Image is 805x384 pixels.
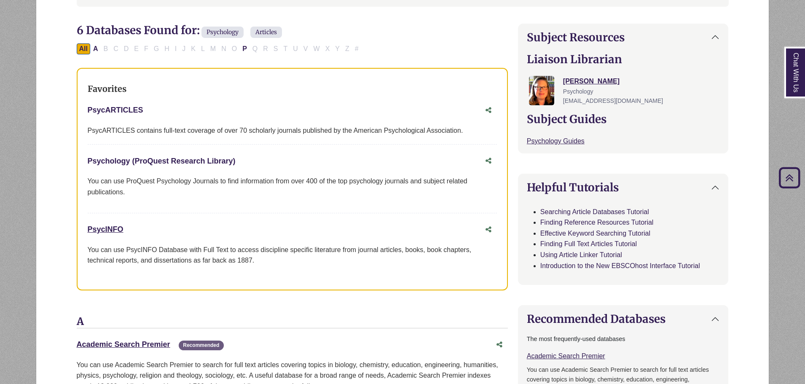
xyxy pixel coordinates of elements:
a: Effective Keyword Searching Tutorial [540,230,650,237]
span: Psychology [201,27,244,38]
button: Filter Results P [240,43,250,54]
button: All [77,43,90,54]
a: [PERSON_NAME] [563,78,620,85]
button: Share this database [480,102,497,118]
div: PsycARTICLES contains full-text coverage of over 70 scholarly journals published by the American ... [88,125,497,136]
button: Share this database [480,153,497,169]
span: [EMAIL_ADDRESS][DOMAIN_NAME] [563,97,663,104]
h2: Subject Guides [527,113,720,126]
p: The most frequently-used databases [527,334,720,344]
div: You can use PsycINFO Database with Full Text to access discipline specific literature from journa... [88,244,497,266]
button: Recommended Databases [518,306,728,332]
button: Helpful Tutorials [518,174,728,201]
span: Articles [250,27,282,38]
div: Alpha-list to filter by first letter of database name [77,45,362,52]
h3: A [77,316,508,328]
a: Introduction to the New EBSCOhost Interface Tutorial [540,262,700,269]
a: Psychology Guides [527,137,585,145]
a: Using Article Linker Tutorial [540,251,622,258]
a: Searching Article Databases Tutorial [540,208,649,215]
a: Back to Top [776,172,803,183]
a: Psychology (ProQuest Research Library) [88,157,236,165]
a: Academic Search Premier [527,352,605,360]
img: Jessica Moore [529,76,554,105]
a: PsycINFO [88,225,123,234]
button: Filter Results A [91,43,101,54]
a: Finding Full Text Articles Tutorial [540,240,637,247]
h2: Liaison Librarian [527,53,720,66]
a: PsycARTICLES [88,106,143,114]
a: Finding Reference Resources Tutorial [540,219,654,226]
p: You can use ProQuest Psychology Journals to find information from over 400 of the top psychology ... [88,176,497,197]
h3: Favorites [88,84,497,94]
span: 6 Databases Found for: [77,23,200,37]
a: Academic Search Premier [77,340,170,349]
button: Share this database [491,337,508,353]
button: Share this database [480,222,497,238]
span: Psychology [563,88,593,95]
span: Recommended [179,341,223,350]
button: Subject Resources [518,24,728,51]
